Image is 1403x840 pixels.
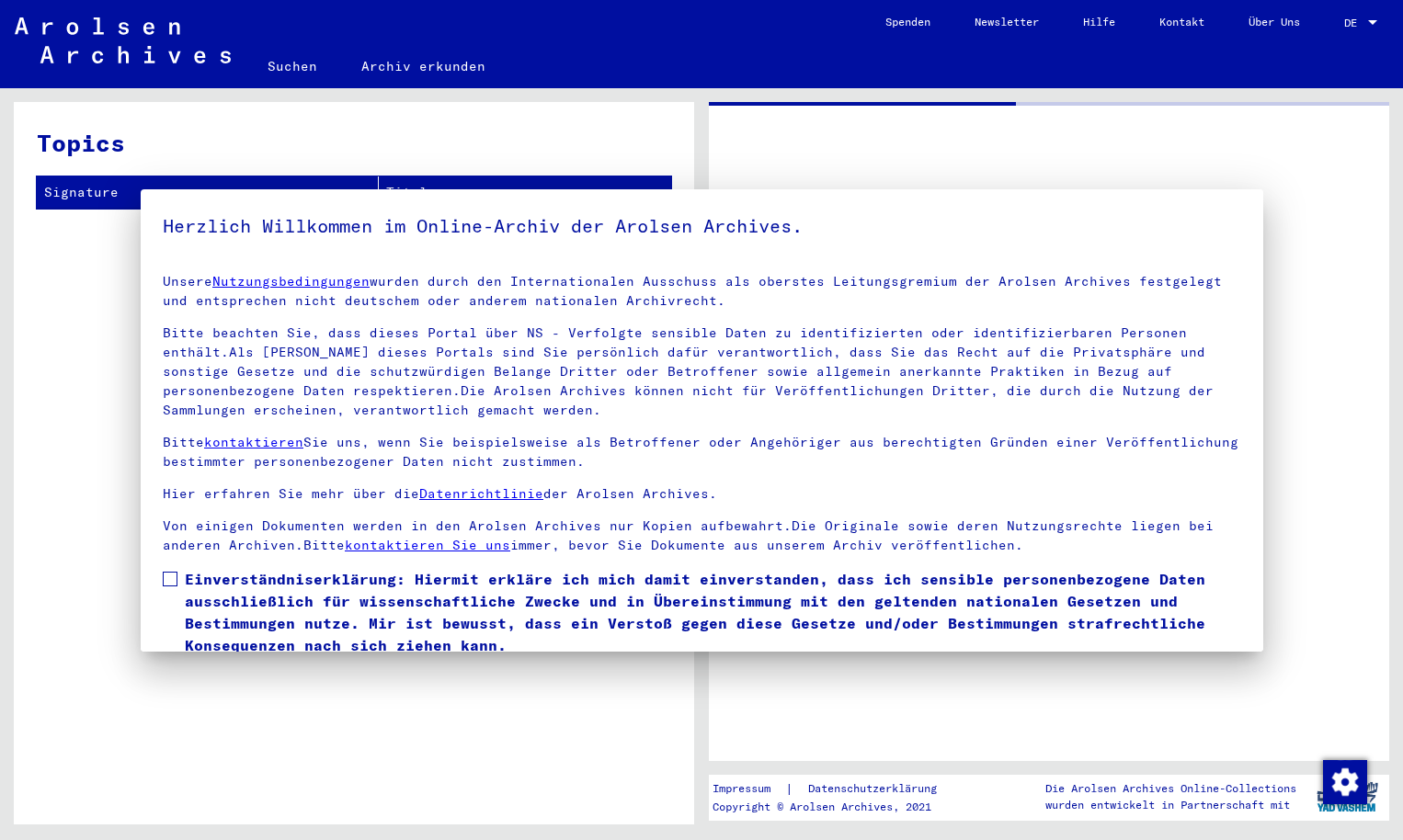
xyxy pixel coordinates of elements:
a: kontaktieren [204,434,303,450]
img: Zustimmung ändern [1323,760,1367,804]
span: Einverständniserklärung: Hiermit erkläre ich mich damit einverstanden, dass ich sensible personen... [185,568,1241,656]
p: Von einigen Dokumenten werden in den Arolsen Archives nur Kopien aufbewahrt.Die Originale sowie d... [163,516,1241,555]
p: Bitte Sie uns, wenn Sie beispielsweise als Betroffener oder Angehöriger aus berechtigten Gründen ... [163,433,1241,471]
a: kontaktieren Sie uns [345,537,510,553]
p: Unsere wurden durch den Internationalen Ausschuss als oberstes Leitungsgremium der Arolsen Archiv... [163,272,1241,311]
p: Bitte beachten Sie, dass dieses Portal über NS - Verfolgte sensible Daten zu identifizierten oder... [163,324,1241,420]
a: Datenrichtlinie [419,485,543,502]
h5: Herzlich Willkommen im Online-Archiv der Arolsen Archives. [163,211,1241,241]
p: Hier erfahren Sie mehr über die der Arolsen Archives. [163,484,1241,504]
a: Nutzungsbedingungen [212,273,370,289]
